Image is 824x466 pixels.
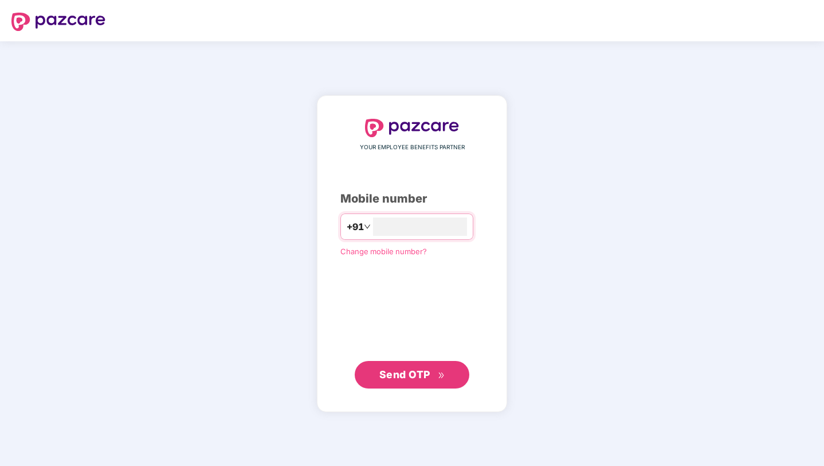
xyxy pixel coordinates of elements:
[347,220,364,234] span: +91
[11,13,105,31] img: logo
[379,368,430,380] span: Send OTP
[360,143,465,152] span: YOUR EMPLOYEE BENEFITS PARTNER
[355,361,469,389] button: Send OTPdouble-right
[340,247,427,256] a: Change mobile number?
[340,190,484,208] div: Mobile number
[438,372,445,379] span: double-right
[364,223,371,230] span: down
[365,119,459,137] img: logo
